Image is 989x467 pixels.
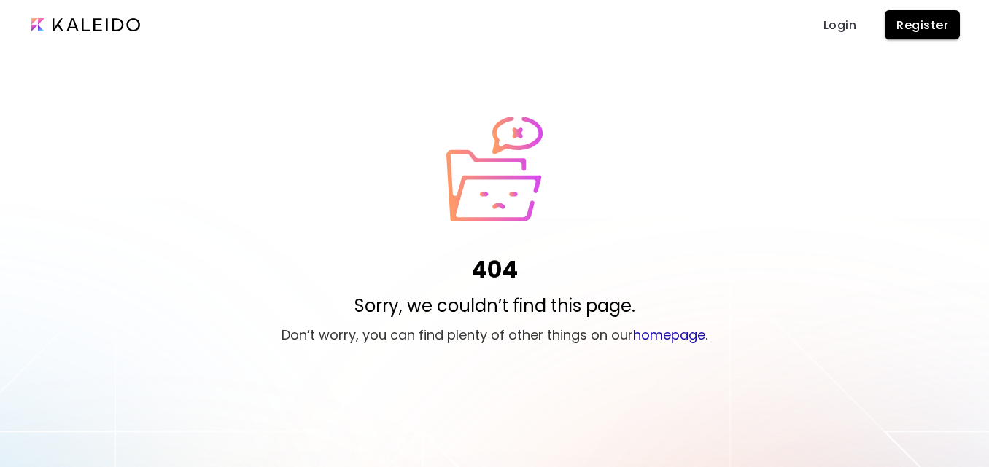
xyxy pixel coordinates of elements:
[896,17,948,33] span: Register
[822,17,857,33] span: Login
[471,252,518,287] h1: 404
[633,326,705,344] a: homepage
[885,10,960,39] button: Register
[282,325,707,345] p: Don’t worry, you can find plenty of other things on our .
[816,10,863,39] a: Login
[354,293,635,319] p: Sorry, we couldn’t find this page.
